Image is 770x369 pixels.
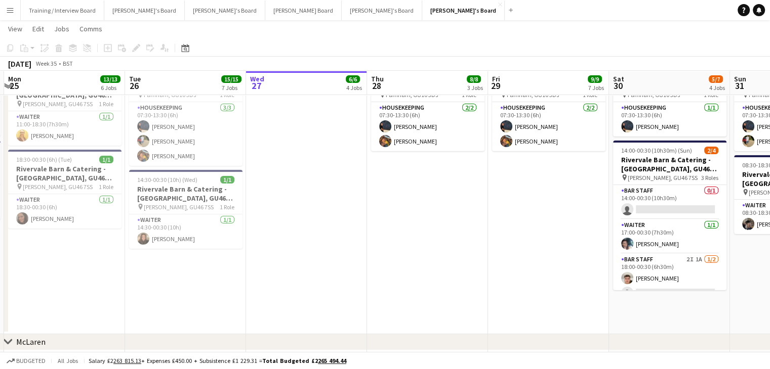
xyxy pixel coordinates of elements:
a: Comms [75,22,106,35]
button: Training / Interview Board [21,1,104,20]
span: Budgeted [16,357,46,364]
button: [PERSON_NAME]'s Board [185,1,265,20]
div: BST [63,60,73,67]
a: Jobs [50,22,73,35]
tcxspan: Call 265 494.44 via 3CX [318,357,346,364]
span: Total Budgeted £2 [262,357,346,364]
a: Edit [28,22,48,35]
button: [PERSON_NAME]'s Board [104,1,185,20]
button: [PERSON_NAME]'s Board [422,1,505,20]
a: View [4,22,26,35]
span: All jobs [56,357,80,364]
button: [PERSON_NAME]'s Board [342,1,422,20]
button: Budgeted [5,355,47,366]
span: Week 35 [33,60,59,67]
div: [DATE] [8,59,31,69]
tcxspan: Call 263 815.13 via 3CX [113,357,141,364]
button: [PERSON_NAME] Board [265,1,342,20]
div: McLaren [16,337,46,347]
span: Comms [79,24,102,33]
span: Edit [32,24,44,33]
span: View [8,24,22,33]
div: Salary £2 + Expenses £450.00 + Subsistence £1 229.31 = [89,357,346,364]
span: Jobs [54,24,69,33]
